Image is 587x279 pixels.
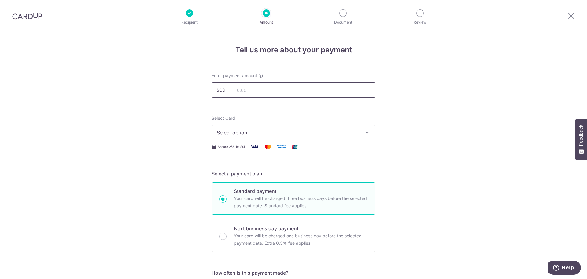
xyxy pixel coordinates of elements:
p: Your card will be charged three business days before the selected payment date. Standard fee appl... [234,195,368,209]
iframe: Opens a widget where you can find more information [548,261,581,276]
h5: Select a payment plan [212,170,375,177]
p: Your card will be charged one business day before the selected payment date. Extra 0.3% fee applies. [234,232,368,247]
h4: Tell us more about your payment [212,44,375,55]
img: Union Pay [289,143,301,150]
h5: How often is this payment made? [212,269,375,277]
img: American Express [275,143,287,150]
span: translation missing: en.payables.payment_networks.credit_card.summary.labels.select_card [212,115,235,121]
span: Select option [217,129,359,136]
img: CardUp [12,12,42,20]
p: Recipient [167,19,212,25]
img: Mastercard [262,143,274,150]
button: Feedback - Show survey [575,119,587,160]
span: Enter payment amount [212,73,257,79]
p: Next business day payment [234,225,368,232]
img: Visa [248,143,260,150]
p: Amount [244,19,289,25]
input: 0.00 [212,82,375,98]
p: Review [397,19,443,25]
p: Standard payment [234,187,368,195]
p: Document [320,19,366,25]
span: Feedback [578,125,584,146]
span: Secure 256-bit SSL [218,144,246,149]
button: Select option [212,125,375,140]
span: SGD [216,87,232,93]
